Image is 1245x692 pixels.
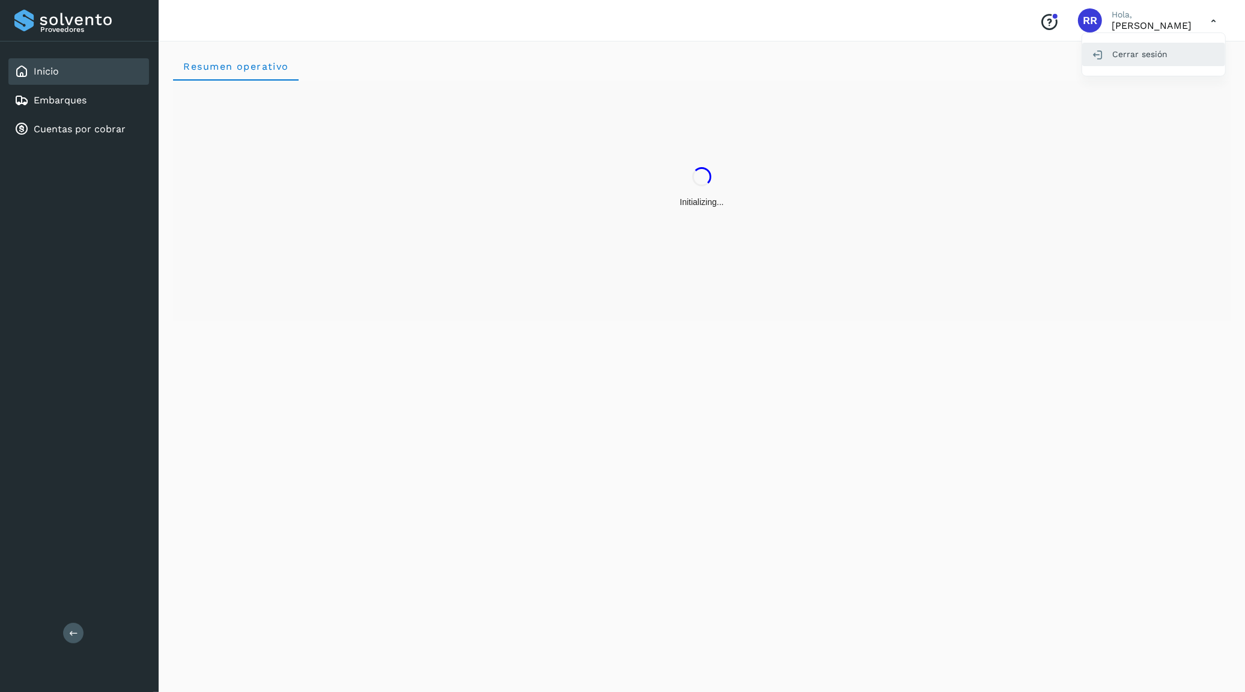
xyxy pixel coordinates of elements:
[8,58,149,85] div: Inicio
[34,94,87,106] a: Embarques
[8,87,149,114] div: Embarques
[34,123,126,135] a: Cuentas por cobrar
[8,116,149,142] div: Cuentas por cobrar
[40,25,144,34] p: Proveedores
[34,66,59,77] a: Inicio
[1082,43,1225,66] div: Cerrar sesión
